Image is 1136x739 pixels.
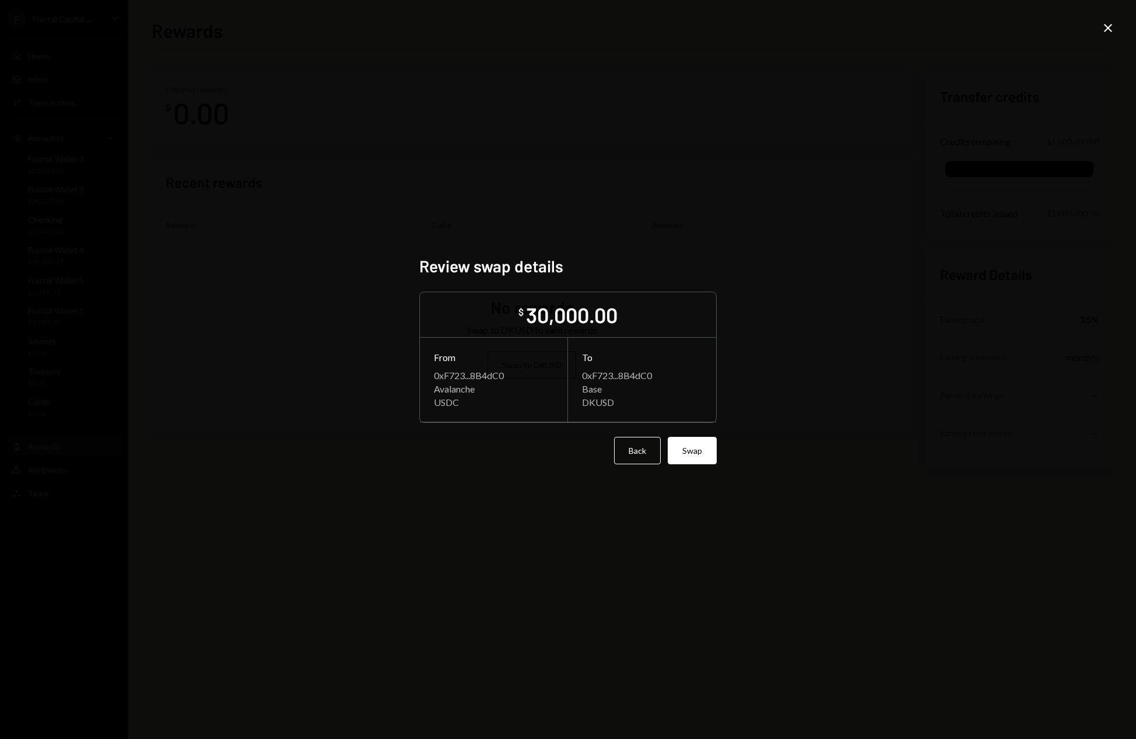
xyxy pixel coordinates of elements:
[614,437,661,464] button: Back
[582,383,702,394] div: Base
[434,370,553,381] div: 0xF723...8B4dC0
[526,302,618,328] div: 30,000.00
[434,397,553,408] div: USDC
[434,383,553,394] div: Avalanche
[582,370,702,381] div: 0xF723...8B4dC0
[582,397,702,408] div: DKUSD
[518,306,524,318] div: $
[668,437,717,464] button: Swap
[434,352,553,363] div: From
[419,255,717,278] h2: Review swap details
[582,352,702,363] div: To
